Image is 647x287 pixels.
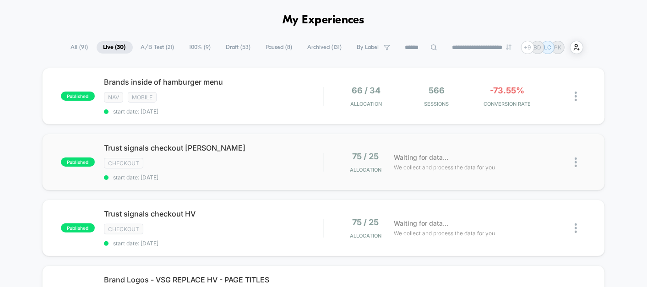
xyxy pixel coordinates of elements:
span: 66 / 34 [352,86,381,95]
span: Waiting for data... [394,218,448,228]
img: close [575,223,577,233]
img: end [506,44,511,50]
span: -73.55% [490,86,524,95]
span: Paused ( 8 ) [259,41,299,54]
span: start date: [DATE] [104,240,323,247]
span: 75 / 25 [353,217,379,227]
span: checkout [104,224,143,234]
span: Brand Logos - VSG REPLACE HV - PAGE TITLES [104,275,323,284]
span: We collect and process the data for you [394,229,495,238]
span: Waiting for data... [394,152,448,162]
span: Allocation [350,101,382,107]
span: We collect and process the data for you [394,163,495,172]
span: Draft ( 53 ) [219,41,258,54]
h1: My Experiences [283,14,364,27]
span: checkout [104,158,143,168]
span: By Label [357,44,379,51]
span: Trust signals checkout [PERSON_NAME] [104,143,323,152]
p: PK [554,44,561,51]
span: Sessions [403,101,469,107]
span: Allocation [350,233,381,239]
span: Allocation [350,167,381,173]
span: start date: [DATE] [104,174,323,181]
span: 566 [429,86,445,95]
span: Live ( 30 ) [97,41,133,54]
span: Trust signals checkout HV [104,209,323,218]
div: + 9 [521,41,534,54]
p: LC [544,44,551,51]
span: published [61,223,95,233]
span: published [61,157,95,167]
span: NAV [104,92,123,103]
span: published [61,92,95,101]
img: close [575,92,577,101]
p: BD [534,44,542,51]
span: CONVERSION RATE [474,101,540,107]
span: 75 / 25 [353,152,379,161]
span: A/B Test ( 21 ) [134,41,181,54]
span: start date: [DATE] [104,108,323,115]
span: Mobile [128,92,157,103]
span: Archived ( 131 ) [301,41,349,54]
span: 100% ( 9 ) [183,41,218,54]
span: All ( 91 ) [64,41,95,54]
img: close [575,157,577,167]
span: Brands inside of hamburger menu [104,77,323,87]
